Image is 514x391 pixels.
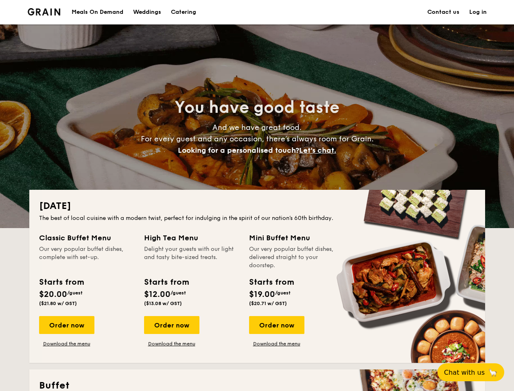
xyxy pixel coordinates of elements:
div: Order now [39,316,94,334]
button: Chat with us🦙 [437,363,504,381]
a: Download the menu [39,340,94,347]
div: Starts from [249,276,293,288]
span: $19.00 [249,290,275,299]
span: ($20.71 w/ GST) [249,301,287,306]
span: $20.00 [39,290,67,299]
span: 🦙 [488,368,498,377]
div: Starts from [39,276,83,288]
div: High Tea Menu [144,232,239,244]
div: Our very popular buffet dishes, delivered straight to your doorstep. [249,245,344,270]
div: Order now [249,316,304,334]
img: Grain [28,8,61,15]
div: Mini Buffet Menu [249,232,344,244]
span: ($13.08 w/ GST) [144,301,182,306]
div: Classic Buffet Menu [39,232,134,244]
a: Download the menu [249,340,304,347]
div: Starts from [144,276,188,288]
span: You have good taste [175,98,339,117]
a: Download the menu [144,340,199,347]
span: /guest [67,290,83,296]
div: Our very popular buffet dishes, complete with set-up. [39,245,134,270]
span: ($21.80 w/ GST) [39,301,77,306]
span: /guest [171,290,186,296]
div: Order now [144,316,199,334]
span: Let's chat. [299,146,336,155]
span: Looking for a personalised touch? [178,146,299,155]
h2: [DATE] [39,200,475,213]
div: The best of local cuisine with a modern twist, perfect for indulging in the spirit of our nation’... [39,214,475,222]
span: /guest [275,290,291,296]
span: Chat with us [444,369,485,376]
a: Logotype [28,8,61,15]
span: And we have great food. For every guest and any occasion, there’s always room for Grain. [141,123,374,155]
div: Delight your guests with our light and tasty bite-sized treats. [144,245,239,270]
span: $12.00 [144,290,171,299]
